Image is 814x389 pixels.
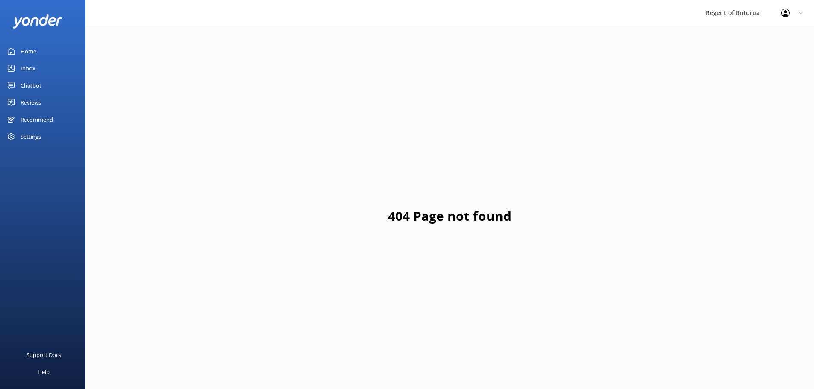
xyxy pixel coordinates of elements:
div: Chatbot [21,77,41,94]
div: Inbox [21,60,35,77]
div: Help [38,363,50,380]
div: Home [21,43,36,60]
div: Support Docs [26,346,61,363]
h1: 404 Page not found [388,206,511,226]
img: yonder-white-logo.png [13,14,62,28]
div: Recommend [21,111,53,128]
div: Reviews [21,94,41,111]
div: Settings [21,128,41,145]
